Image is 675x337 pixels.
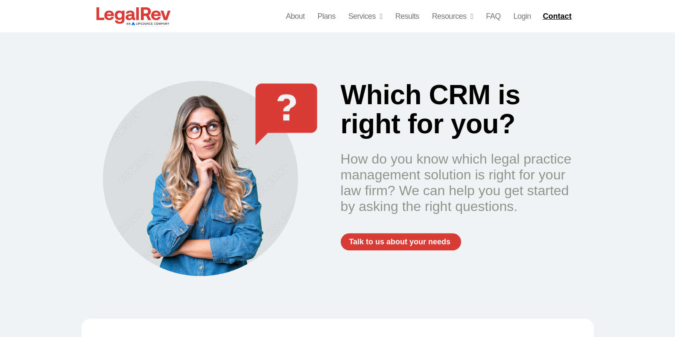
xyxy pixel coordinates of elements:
a: FAQ [486,10,500,22]
a: Services [348,10,383,22]
p: How do you know which legal practice management solution is right for your law firm? We can help ... [341,151,573,214]
img: Question [255,83,317,145]
nav: Menu [286,10,531,22]
h2: Which CRM is right for you? [341,81,573,138]
span: Talk to us about your needs [349,238,450,246]
a: Talk to us about your needs [341,233,462,250]
a: Resources [432,10,473,22]
span: Contact [543,12,571,20]
a: Contact [539,9,577,23]
a: Login [513,10,531,22]
a: Plans [318,10,336,22]
a: About [286,10,304,22]
a: Results [395,10,419,22]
